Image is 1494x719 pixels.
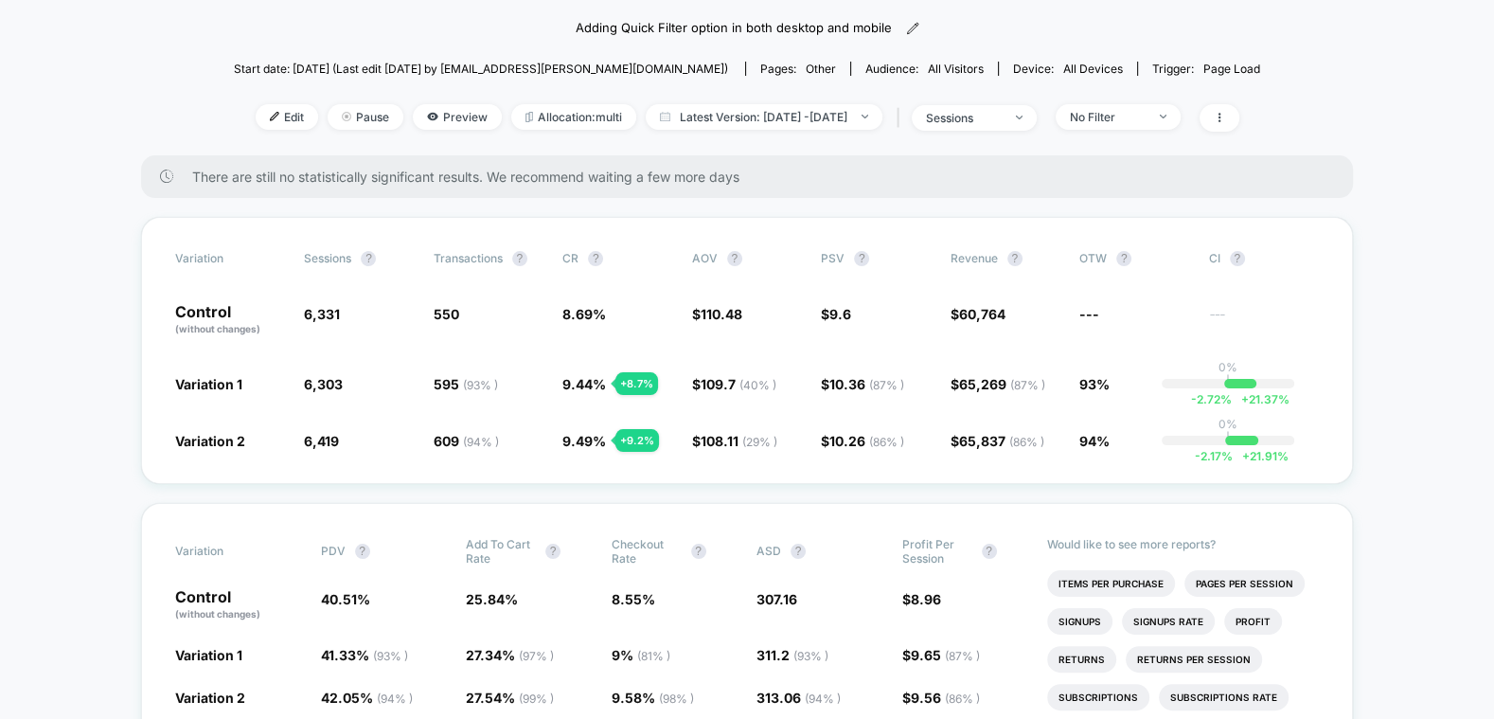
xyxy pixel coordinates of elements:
[928,62,984,76] span: All Visitors
[175,589,302,621] p: Control
[256,104,318,130] span: Edit
[1226,431,1230,445] p: |
[1232,392,1289,406] span: 21.37 %
[612,591,655,607] span: 8.55 %
[1160,115,1166,118] img: end
[1007,251,1023,266] button: ?
[869,378,904,392] span: ( 87 % )
[945,692,980,706] span: ( 86 % )
[1079,251,1183,266] span: OTW
[1079,306,1099,322] span: ---
[911,690,980,706] span: 9.56
[321,647,408,663] span: 41.33 %
[1010,378,1045,392] span: ( 87 % )
[615,372,658,395] div: + 8.7 %
[691,544,706,559] button: ?
[756,591,797,607] span: 307.16
[1047,570,1175,597] li: Items Per Purchase
[1191,392,1232,406] span: -2.72 %
[342,112,351,121] img: end
[463,435,499,449] span: ( 94 % )
[902,647,980,663] span: $
[1063,62,1123,76] span: all devices
[519,692,554,706] span: ( 99 % )
[612,690,694,706] span: 9.58 %
[175,304,285,336] p: Control
[545,544,560,559] button: ?
[659,692,694,706] span: ( 98 % )
[692,251,718,265] span: AOV
[959,433,1044,449] span: 65,837
[1047,608,1112,635] li: Signups
[911,647,980,663] span: 9.65
[1009,435,1044,449] span: ( 86 % )
[637,649,670,663] span: ( 81 % )
[1047,684,1149,710] li: Subscriptions
[821,251,845,265] span: PSV
[998,62,1137,76] span: Device:
[466,647,554,663] span: 27.34 %
[361,251,376,266] button: ?
[646,104,882,130] span: Latest Version: [DATE] - [DATE]
[466,537,536,566] span: Add To Cart Rate
[304,251,351,265] span: Sessions
[701,306,742,322] span: 110.48
[829,433,904,449] span: 10.26
[434,433,499,449] span: 609
[951,433,1044,449] span: $
[692,306,742,322] span: $
[854,251,869,266] button: ?
[951,306,1005,322] span: $
[1152,62,1260,76] div: Trigger:
[902,591,941,607] span: $
[1116,251,1131,266] button: ?
[1079,376,1110,392] span: 93%
[615,429,659,452] div: + 9.2 %
[892,104,912,132] span: |
[1184,570,1305,597] li: Pages Per Session
[175,690,245,706] span: Variation 2
[945,649,980,663] span: ( 87 % )
[692,433,777,449] span: $
[756,690,841,706] span: 313.06
[951,251,998,265] span: Revenue
[321,690,413,706] span: 42.05 %
[1070,110,1146,124] div: No Filter
[377,692,413,706] span: ( 94 % )
[1218,360,1237,374] p: 0%
[1079,433,1110,449] span: 94%
[612,537,682,566] span: Checkout Rate
[234,62,728,76] span: Start date: [DATE] (Last edit [DATE] by [EMAIL_ADDRESS][PERSON_NAME][DOMAIN_NAME])
[562,376,606,392] span: 9.44 %
[576,19,892,38] span: Adding Quick Filter option in both desktop and mobile
[1242,449,1250,463] span: +
[1159,684,1289,710] li: Subscriptions Rate
[562,306,606,322] span: 8.69 %
[727,251,742,266] button: ?
[175,376,242,392] span: Variation 1
[1209,251,1313,266] span: CI
[175,323,260,334] span: (without changes)
[1203,62,1260,76] span: Page Load
[865,62,984,76] div: Audience:
[304,433,339,449] span: 6,419
[512,251,527,266] button: ?
[434,376,498,392] span: 595
[304,376,343,392] span: 6,303
[270,112,279,121] img: edit
[1224,608,1282,635] li: Profit
[466,591,518,607] span: 25.84 %
[321,591,370,607] span: 40.51 %
[951,376,1045,392] span: $
[1209,309,1319,336] span: ---
[519,649,554,663] span: ( 97 % )
[463,378,498,392] span: ( 93 % )
[911,591,941,607] span: 8.96
[791,544,806,559] button: ?
[511,104,636,130] span: Allocation: multi
[175,608,260,620] span: (without changes)
[175,433,245,449] span: Variation 2
[756,544,781,558] span: ASD
[612,647,670,663] span: 9 %
[434,251,503,265] span: Transactions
